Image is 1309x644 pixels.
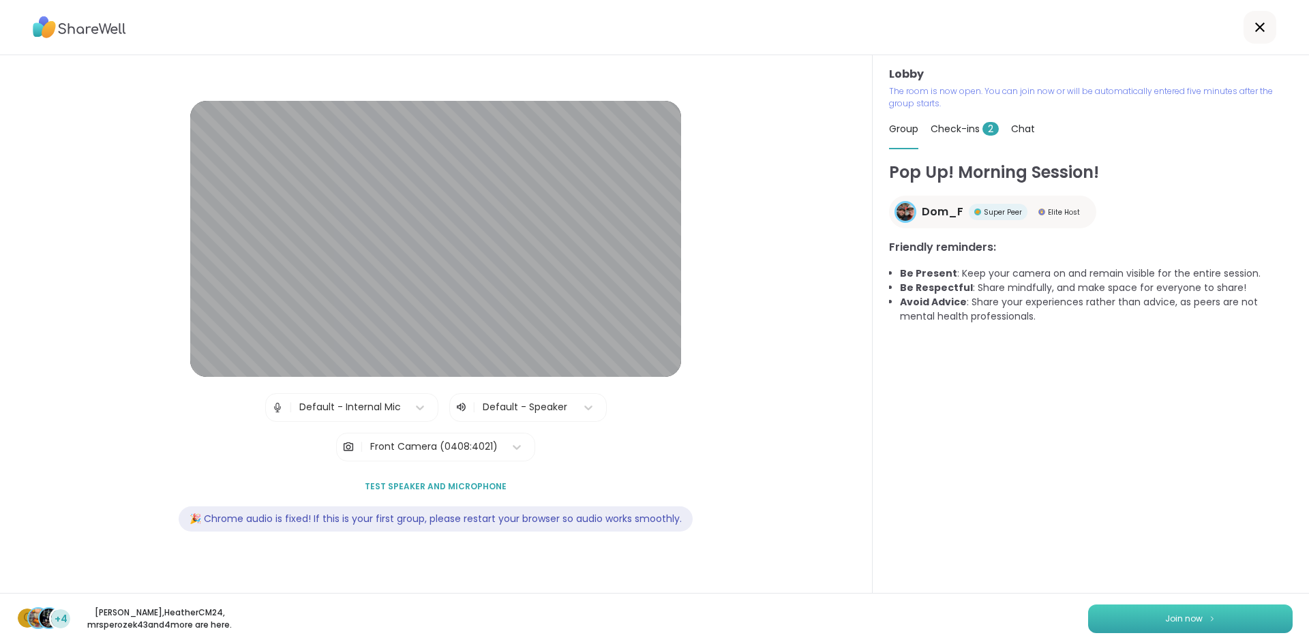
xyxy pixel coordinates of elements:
[1088,604,1293,633] button: Join now
[55,612,67,626] span: +4
[931,122,999,136] span: Check-ins
[984,207,1022,217] span: Super Peer
[897,203,914,221] img: Dom_F
[889,122,918,136] span: Group
[900,295,967,309] b: Avoid Advice
[889,66,1293,82] h3: Lobby
[359,472,512,501] button: Test speaker and microphone
[900,281,1293,295] li: : Share mindfully, and make space for everyone to share!
[900,281,973,294] b: Be Respectful
[299,400,401,414] div: Default - Internal Mic
[370,440,498,454] div: Front Camera (0408:4021)
[922,204,963,220] span: Dom_F
[29,609,48,628] img: HeatherCM24
[271,394,284,421] img: Microphone
[472,399,476,416] span: |
[889,239,1293,256] h3: Friendly reminders:
[889,85,1293,110] p: The room is now open. You can join now or will be automatically entered five minutes after the gr...
[1165,613,1203,625] span: Join now
[365,480,507,493] span: Test speaker and microphone
[1038,209,1045,215] img: Elite Host
[179,506,693,532] div: 🎉 Chrome audio is fixed! If this is your first group, please restart your browser so audio works ...
[342,433,355,461] img: Camera
[1011,122,1035,136] span: Chat
[974,209,981,215] img: Super Peer
[289,394,292,421] span: |
[33,12,126,43] img: ShareWell Logo
[23,609,32,627] span: C
[900,295,1293,324] li: : Share your experiences rather than advice, as peers are not mental health professionals.
[900,266,957,280] b: Be Present
[889,160,1293,185] h1: Pop Up! Morning Session!
[982,122,999,136] span: 2
[889,196,1096,228] a: Dom_FDom_FSuper PeerSuper PeerElite HostElite Host
[83,607,236,631] p: [PERSON_NAME] , HeatherCM24 , mrsperozek43 and 4 more are here.
[1208,615,1216,622] img: ShareWell Logomark
[40,609,59,628] img: mrsperozek43
[1048,207,1080,217] span: Elite Host
[360,433,363,461] span: |
[900,266,1293,281] li: : Keep your camera on and remain visible for the entire session.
